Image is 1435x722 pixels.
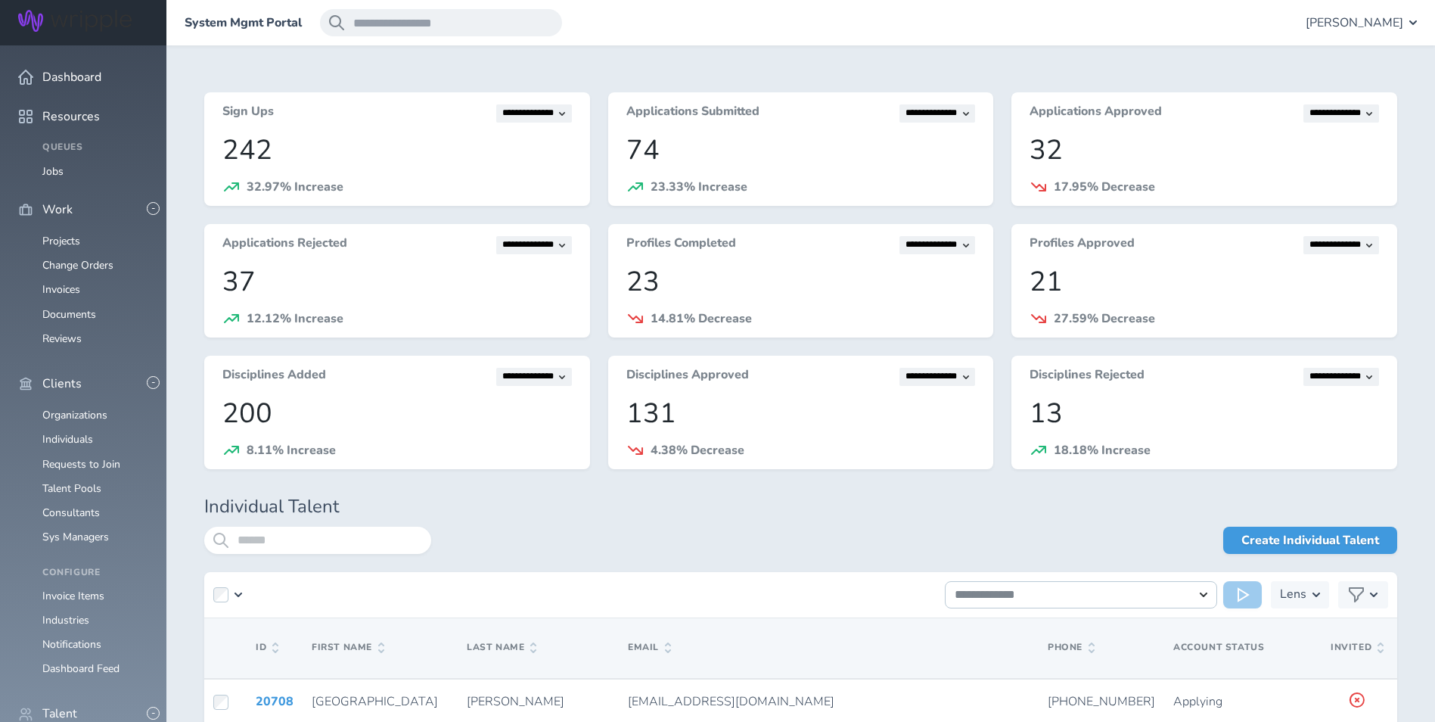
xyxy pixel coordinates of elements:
[185,16,302,30] a: System Mgmt Portal
[1054,310,1155,327] span: 27.59% Decrease
[247,310,343,327] span: 12.12% Increase
[222,236,347,254] h3: Applications Rejected
[1030,398,1379,429] p: 13
[626,236,736,254] h3: Profiles Completed
[42,432,93,447] a: Individuals
[42,481,101,496] a: Talent Pools
[467,643,536,653] span: Last Name
[147,707,160,720] button: -
[42,707,77,720] span: Talent
[42,307,96,322] a: Documents
[1306,9,1417,36] button: [PERSON_NAME]
[1331,643,1384,653] span: Invited
[42,164,64,179] a: Jobs
[42,377,82,391] span: Clients
[1048,643,1095,653] span: Phone
[147,202,160,215] button: -
[1054,442,1151,459] span: 18.18% Increase
[42,203,73,216] span: Work
[42,530,109,544] a: Sys Managers
[18,10,132,32] img: Wripple
[204,496,1397,518] h1: Individual Talent
[1306,16,1403,30] span: [PERSON_NAME]
[626,368,749,386] h3: Disciplines Approved
[42,568,148,578] h4: Configure
[222,135,572,166] p: 242
[467,693,564,710] span: [PERSON_NAME]
[1030,236,1135,254] h3: Profiles Approved
[256,643,278,653] span: ID
[1223,527,1397,554] a: Create Individual Talent
[651,442,744,459] span: 4.38% Decrease
[42,457,120,471] a: Requests to Join
[247,442,336,459] span: 8.11% Increase
[42,282,80,297] a: Invoices
[1030,135,1379,166] p: 32
[651,310,752,327] span: 14.81% Decrease
[222,104,274,123] h3: Sign Ups
[222,368,326,386] h3: Disciplines Added
[1280,581,1306,608] h3: Lens
[42,661,120,676] a: Dashboard Feed
[1173,693,1222,710] span: Applying
[1030,266,1379,297] p: 21
[312,693,438,710] span: [GEOGRAPHIC_DATA]
[1030,368,1145,386] h3: Disciplines Rejected
[247,179,343,195] span: 32.97% Increase
[626,135,976,166] p: 74
[42,234,80,248] a: Projects
[626,398,976,429] p: 131
[42,70,101,84] span: Dashboard
[628,643,671,653] span: Email
[42,110,100,123] span: Resources
[626,266,976,297] p: 23
[1173,641,1264,653] span: Account Status
[42,637,101,652] a: Notifications
[1054,179,1155,195] span: 17.95% Decrease
[1271,581,1329,608] button: Lens
[1030,104,1162,123] h3: Applications Approved
[628,693,834,710] span: [EMAIL_ADDRESS][DOMAIN_NAME]
[42,258,113,272] a: Change Orders
[626,104,759,123] h3: Applications Submitted
[42,589,104,603] a: Invoice Items
[1223,581,1262,608] button: Run Action
[222,398,572,429] p: 200
[312,643,384,653] span: First Name
[42,408,107,422] a: Organizations
[42,331,82,346] a: Reviews
[1048,693,1155,710] span: [PHONE_NUMBER]
[651,179,747,195] span: 23.33% Increase
[42,613,89,627] a: Industries
[42,506,100,520] a: Consultants
[256,693,294,710] a: 20708
[147,376,160,389] button: -
[222,266,572,297] p: 37
[42,142,148,153] h4: Queues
